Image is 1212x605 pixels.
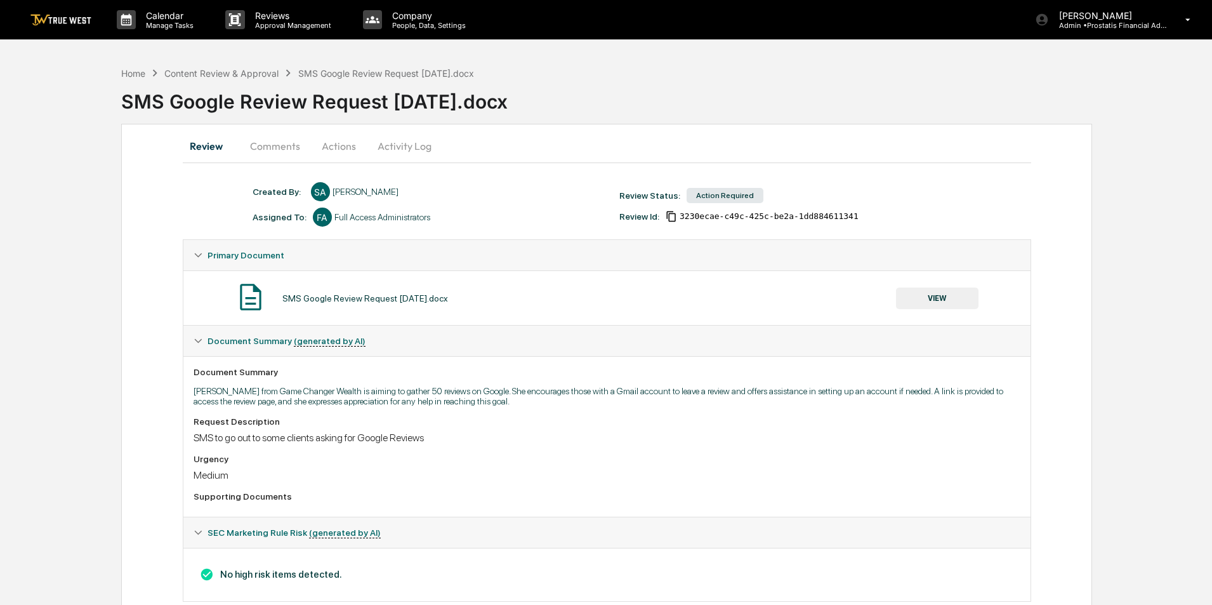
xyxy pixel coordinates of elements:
[253,187,305,197] div: Created By: ‎ ‎
[121,68,145,79] div: Home
[194,469,1020,481] div: Medium
[121,80,1212,113] div: SMS Google Review Request [DATE].docx
[240,131,310,161] button: Comments
[687,188,763,203] div: Action Required
[30,14,91,26] img: logo
[309,528,381,538] u: (generated by AI)
[194,432,1020,444] div: SMS to go out to some clients asking for Google Reviews
[194,491,1020,502] div: Supporting Documents
[333,187,399,197] div: [PERSON_NAME]
[194,367,1020,377] div: Document Summary
[207,528,381,538] span: SEC Marketing Rule Risk
[136,10,200,21] p: Calendar
[619,211,659,222] div: Review Id:
[183,356,1031,517] div: Document Summary (generated by AI)
[194,568,1020,582] h3: No high risk items detected.
[310,131,367,161] button: Actions
[311,182,330,201] div: SA
[183,270,1031,325] div: Primary Document
[334,212,430,222] div: Full Access Administrators
[194,386,1020,406] p: [PERSON_NAME] from Game Changer Wealth is aiming to gather 50 reviews on Google. She encourages t...
[619,190,680,201] div: Review Status:
[245,21,338,30] p: Approval Management
[207,336,366,346] span: Document Summary
[294,336,366,347] u: (generated by AI)
[367,131,442,161] button: Activity Log
[183,240,1031,270] div: Primary Document
[298,68,474,79] div: SMS Google Review Request [DATE].docx
[666,211,677,222] span: Copy Id
[194,416,1020,427] div: Request Description
[164,68,279,79] div: Content Review & Approval
[183,131,1031,161] div: secondary tabs example
[194,454,1020,464] div: Urgency
[235,281,267,313] img: Document Icon
[207,250,284,260] span: Primary Document
[896,288,978,309] button: VIEW
[136,21,200,30] p: Manage Tasks
[382,21,472,30] p: People, Data, Settings
[1171,563,1206,597] iframe: Open customer support
[313,208,332,227] div: FA
[183,517,1031,548] div: SEC Marketing Rule Risk (generated by AI)
[183,131,240,161] button: Review
[183,548,1031,601] div: Document Summary (generated by AI)
[1049,10,1167,21] p: [PERSON_NAME]
[382,10,472,21] p: Company
[253,212,306,222] div: Assigned To:
[1049,21,1167,30] p: Admin • Prostatis Financial Advisors
[282,293,448,303] div: SMS Google Review Request [DATE].docx
[245,10,338,21] p: Reviews
[183,326,1031,356] div: Document Summary (generated by AI)
[680,211,859,222] span: 3230ecae-c49c-425c-be2a-1dd884611341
